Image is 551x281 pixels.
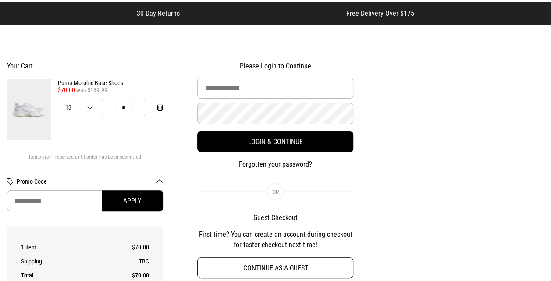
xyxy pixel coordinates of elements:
[109,254,149,268] td: TBC
[197,103,353,124] input: Password
[197,131,353,152] button: Login & Continue
[102,190,163,211] button: Apply
[21,240,109,254] th: 1 item
[7,79,51,140] img: Puma Morphic Base Shoes
[388,62,544,215] iframe: Customer reviews powered by Trustpilot
[197,213,353,222] h2: Guest Checkout
[132,99,146,116] button: Increase quantity
[197,229,353,250] p: First time? You can create an account during checkout for faster checkout next time!
[197,159,353,170] button: Forgotten your password?
[7,154,163,167] div: Items aren't reserved until order has been submitted
[7,190,163,211] input: Promo Code
[101,99,115,116] button: Decrease quantity
[115,99,132,116] input: Quantity
[58,86,75,93] span: $70.00
[197,62,353,71] h2: Please Login to Continue
[76,86,107,93] span: was $139.99
[17,178,163,185] button: Promo Code
[58,79,163,86] a: Puma Morphic Base Shoes
[197,9,329,18] iframe: Customer reviews powered by Trustpilot
[21,254,109,268] th: Shipping
[7,62,163,71] h2: Your Cart
[137,9,180,18] span: 30 Day Returns
[346,9,414,18] span: Free Delivery Over $175
[58,104,97,110] span: 13
[197,78,353,99] input: Email Address
[150,99,170,116] button: Remove from cart
[109,240,149,254] td: $70.00
[197,257,353,278] button: Continue as a guest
